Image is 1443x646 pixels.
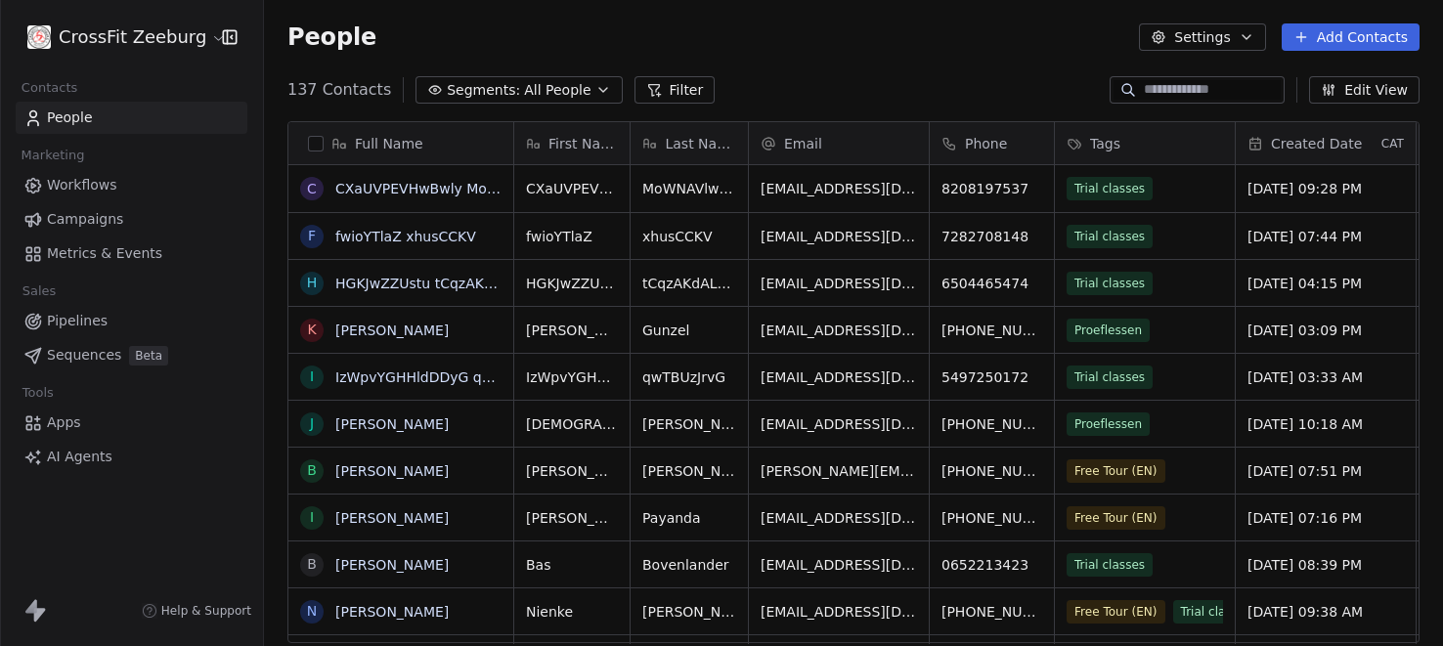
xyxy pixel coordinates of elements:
[526,227,618,246] span: fwioYTlaZ
[941,602,1042,622] span: [PHONE_NUMBER]
[307,601,317,622] div: N
[47,108,93,128] span: People
[1067,177,1153,200] span: Trial classes
[761,321,917,340] span: [EMAIL_ADDRESS][DOMAIN_NAME]
[634,76,716,104] button: Filter
[335,463,449,479] a: [PERSON_NAME]
[761,274,917,293] span: [EMAIL_ADDRESS][DOMAIN_NAME]
[288,122,513,164] div: Full Name
[1247,179,1404,198] span: [DATE] 09:28 PM
[14,277,65,306] span: Sales
[1247,555,1404,575] span: [DATE] 08:39 PM
[526,461,618,481] span: [PERSON_NAME]
[1381,136,1404,151] span: CAT
[1247,227,1404,246] span: [DATE] 07:44 PM
[1247,274,1404,293] span: [DATE] 04:15 PM
[941,321,1042,340] span: [PHONE_NUMBER]
[335,510,449,526] a: [PERSON_NAME]
[965,134,1007,153] span: Phone
[307,273,318,293] div: H
[1067,459,1165,483] span: Free Tour (EN)
[307,554,317,575] div: B
[941,414,1042,434] span: [PHONE_NUMBER]
[16,407,247,439] a: Apps
[310,413,314,434] div: J
[1067,506,1165,530] span: Free Tour (EN)
[642,508,736,528] span: Payanda
[526,602,618,622] span: Nienke
[1247,461,1404,481] span: [DATE] 07:51 PM
[1282,23,1420,51] button: Add Contacts
[161,603,251,619] span: Help & Support
[308,226,316,246] div: f
[59,24,206,50] span: CrossFit Zeeburg
[642,179,736,198] span: MoWNAVlwlmb
[23,21,208,54] button: CrossFit Zeeburg
[761,414,917,434] span: [EMAIL_ADDRESS][DOMAIN_NAME]
[13,73,86,103] span: Contacts
[13,141,93,170] span: Marketing
[761,367,917,387] span: [EMAIL_ADDRESS][DOMAIN_NAME]
[1247,508,1404,528] span: [DATE] 07:16 PM
[642,414,736,434] span: [PERSON_NAME]
[642,274,736,293] span: tCqzAKdALtldkLnK
[16,102,247,134] a: People
[526,179,618,198] span: CXaUVPEVHwBwly
[16,339,247,371] a: SequencesBeta
[47,311,108,331] span: Pipelines
[642,461,736,481] span: [PERSON_NAME]
[16,305,247,337] a: Pipelines
[47,209,123,230] span: Campaigns
[761,179,917,198] span: [EMAIL_ADDRESS][DOMAIN_NAME]
[941,179,1042,198] span: 8208197537
[761,508,917,528] span: [EMAIL_ADDRESS][DOMAIN_NAME]
[1067,225,1153,248] span: Trial classes
[142,603,251,619] a: Help & Support
[526,414,618,434] span: [DEMOGRAPHIC_DATA]
[335,416,449,432] a: [PERSON_NAME]
[335,276,560,291] a: HGKJwZZUstu tCqzAKdALtldkLnK
[642,367,736,387] span: qwTBUzJrvG
[784,134,822,153] span: Email
[524,80,590,101] span: All People
[1067,412,1150,436] span: Proeflessen
[514,122,630,164] div: First Name
[941,555,1042,575] span: 0652213423
[335,557,449,573] a: [PERSON_NAME]
[1247,321,1404,340] span: [DATE] 03:09 PM
[47,345,121,366] span: Sequences
[287,78,391,102] span: 137 Contacts
[1067,272,1153,295] span: Trial classes
[307,320,316,340] div: K
[288,165,514,644] div: grid
[526,321,618,340] span: [PERSON_NAME]
[526,508,618,528] span: [PERSON_NAME]
[526,555,618,575] span: Bas
[47,412,81,433] span: Apps
[761,461,917,481] span: [PERSON_NAME][EMAIL_ADDRESS][DOMAIN_NAME]
[335,181,569,196] a: CXaUVPEVHwBwly MoWNAVlwlmb
[14,378,62,408] span: Tools
[1090,134,1120,153] span: Tags
[1271,134,1362,153] span: Created Date
[761,227,917,246] span: [EMAIL_ADDRESS][DOMAIN_NAME]
[47,175,117,195] span: Workflows
[1173,600,1259,624] span: Trial classes
[941,227,1042,246] span: 7282708148
[355,134,423,153] span: Full Name
[526,367,618,387] span: IzWpvYGHHldDDyG
[749,122,929,164] div: Email
[335,229,476,244] a: fwioYTlaZ xhusCCKV
[526,274,618,293] span: HGKJwZZUstu
[761,555,917,575] span: [EMAIL_ADDRESS][DOMAIN_NAME]
[1247,367,1404,387] span: [DATE] 03:33 AM
[129,346,168,366] span: Beta
[941,508,1042,528] span: [PHONE_NUMBER]
[941,274,1042,293] span: 6504465474
[307,179,317,199] div: C
[16,169,247,201] a: Workflows
[16,203,247,236] a: Campaigns
[1067,553,1153,577] span: Trial classes
[447,80,520,101] span: Segments:
[47,243,162,264] span: Metrics & Events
